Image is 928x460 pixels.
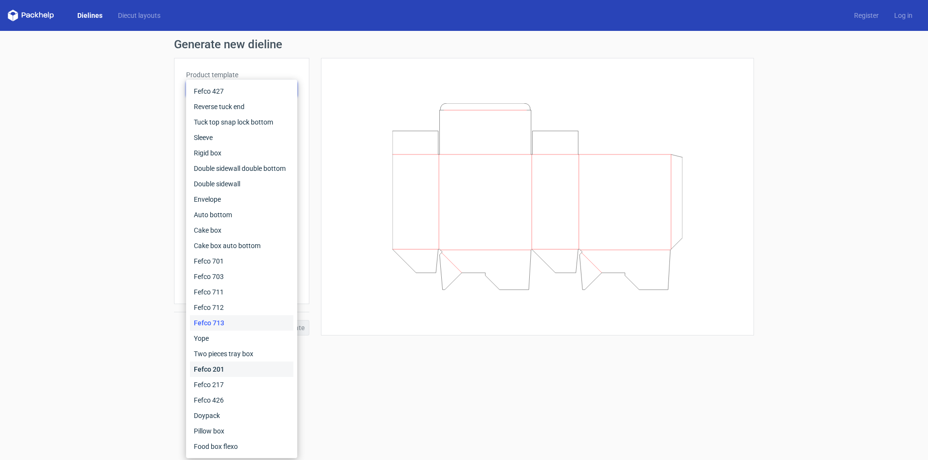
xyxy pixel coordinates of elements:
div: Fefco 201 [190,362,293,377]
div: Sleeve [190,130,293,145]
div: Fefco 711 [190,284,293,300]
div: Auto bottom [190,207,293,223]
div: Double sidewall double bottom [190,161,293,176]
a: Diecut layouts [110,11,168,20]
a: Log in [886,11,920,20]
div: Fefco 701 [190,253,293,269]
div: Fefco 712 [190,300,293,315]
div: Doypack [190,408,293,423]
div: Fefco 427 [190,84,293,99]
div: Double sidewall [190,176,293,192]
a: Dielines [70,11,110,20]
div: Pillow box [190,423,293,439]
h1: Generate new dieline [174,39,754,50]
div: Rigid box [190,145,293,161]
div: Reverse tuck end [190,99,293,114]
div: Yope [190,331,293,346]
div: Cake box auto bottom [190,238,293,253]
div: Fefco 426 [190,392,293,408]
div: Fefco 713 [190,315,293,331]
div: Cake box [190,223,293,238]
a: Register [846,11,886,20]
div: Fefco 703 [190,269,293,284]
div: Envelope [190,192,293,207]
div: Fefco 217 [190,377,293,392]
div: Two pieces tray box [190,346,293,362]
div: Tuck top snap lock bottom [190,114,293,130]
label: Product template [186,70,297,80]
div: Food box flexo [190,439,293,454]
